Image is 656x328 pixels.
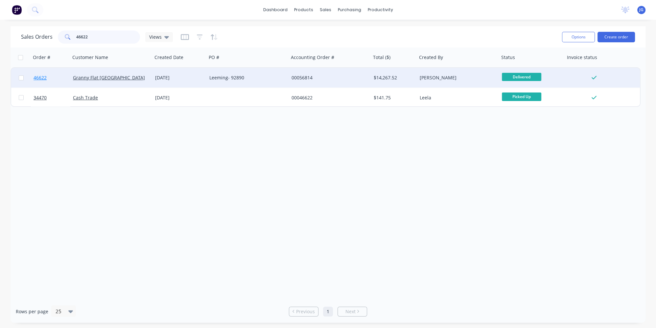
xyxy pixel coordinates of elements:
span: Picked Up [502,92,541,101]
div: Total ($) [373,54,390,61]
div: Created Date [154,54,183,61]
div: 00056814 [292,74,364,81]
span: Rows per page [16,308,48,315]
div: Created By [419,54,443,61]
div: Status [501,54,515,61]
div: Leeming- 92890 [209,74,282,81]
span: Views [149,33,162,40]
span: 34470 [34,94,47,101]
div: productivity [364,5,396,15]
input: Search... [76,31,140,44]
div: [DATE] [155,94,204,101]
span: JG [639,7,644,13]
a: Granny Flat [GEOGRAPHIC_DATA] [73,74,145,81]
a: Next page [338,308,367,315]
div: [DATE] [155,74,204,81]
div: 00046622 [292,94,364,101]
div: Order # [33,54,50,61]
span: 46622 [34,74,47,81]
span: Previous [296,308,315,315]
a: Cash Trade [73,94,98,101]
div: products [291,5,316,15]
div: [PERSON_NAME] [420,74,493,81]
a: dashboard [260,5,291,15]
button: Create order [597,32,635,42]
span: Next [345,308,356,315]
button: Options [562,32,595,42]
div: $141.75 [374,94,412,101]
a: Page 1 is your current page [323,307,333,317]
div: Invoice status [567,54,597,61]
div: PO # [209,54,219,61]
a: 46622 [34,68,73,88]
div: purchasing [335,5,364,15]
div: sales [316,5,335,15]
div: Customer Name [72,54,108,61]
ul: Pagination [286,307,370,317]
div: $14,267.52 [374,74,412,81]
a: Previous page [289,308,318,315]
img: Factory [12,5,22,15]
a: 34470 [34,88,73,108]
div: Leela [420,94,493,101]
h1: Sales Orders [21,34,53,40]
span: Delivered [502,73,541,81]
div: Accounting Order # [291,54,334,61]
